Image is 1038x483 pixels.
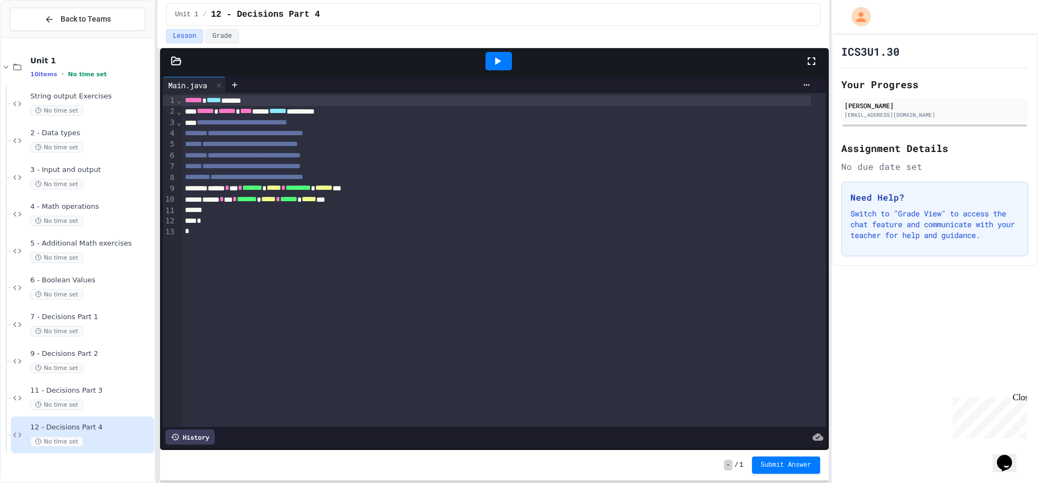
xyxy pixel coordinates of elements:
[163,117,176,128] div: 3
[948,393,1027,439] iframe: chat widget
[724,460,732,471] span: -
[176,118,182,127] span: Fold line
[740,461,743,469] span: 1
[163,161,176,172] div: 7
[841,44,900,59] h1: ICS3U1.30
[163,95,176,106] div: 1
[30,400,83,410] span: No time set
[62,70,64,78] span: •
[61,14,111,25] span: Back to Teams
[30,253,83,263] span: No time set
[30,105,83,116] span: No time set
[850,208,1019,241] p: Switch to "Grade View" to access the chat feature and communicate with your teacher for help and ...
[176,96,182,104] span: Fold line
[30,56,152,65] span: Unit 1
[30,216,83,226] span: No time set
[30,386,152,395] span: 11 - Decisions Part 3
[163,150,176,161] div: 6
[30,179,83,189] span: No time set
[30,436,83,447] span: No time set
[163,183,176,194] div: 9
[844,101,1025,110] div: [PERSON_NAME]
[844,111,1025,119] div: [EMAIL_ADDRESS][DOMAIN_NAME]
[30,166,152,175] span: 3 - Input and output
[840,4,874,29] div: My Account
[68,71,107,78] span: No time set
[30,239,152,248] span: 5 - Additional Math exercises
[211,8,320,21] span: 12 - Decisions Part 4
[30,71,57,78] span: 10 items
[163,106,176,117] div: 2
[30,349,152,359] span: 9 - Decisions Part 2
[841,77,1028,92] h2: Your Progress
[30,129,152,138] span: 2 - Data types
[163,194,176,205] div: 10
[4,4,75,69] div: Chat with us now!Close
[752,456,820,474] button: Submit Answer
[841,141,1028,156] h2: Assignment Details
[735,461,738,469] span: /
[10,8,145,31] button: Back to Teams
[163,77,226,93] div: Main.java
[30,142,83,153] span: No time set
[163,227,176,237] div: 13
[30,313,152,322] span: 7 - Decisions Part 1
[163,139,176,150] div: 5
[163,216,176,227] div: 12
[163,206,176,216] div: 11
[163,128,176,139] div: 4
[166,29,203,43] button: Lesson
[30,202,152,211] span: 4 - Math operations
[761,461,811,469] span: Submit Answer
[203,10,207,19] span: /
[176,107,182,116] span: Fold line
[165,429,215,445] div: History
[841,160,1028,173] div: No due date set
[30,276,152,285] span: 6 - Boolean Values
[163,80,212,91] div: Main.java
[30,423,152,432] span: 12 - Decisions Part 4
[30,92,152,101] span: String output Exercises
[30,326,83,336] span: No time set
[993,440,1027,472] iframe: chat widget
[30,289,83,300] span: No time set
[175,10,198,19] span: Unit 1
[163,173,176,183] div: 8
[850,191,1019,204] h3: Need Help?
[205,29,239,43] button: Grade
[30,363,83,373] span: No time set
